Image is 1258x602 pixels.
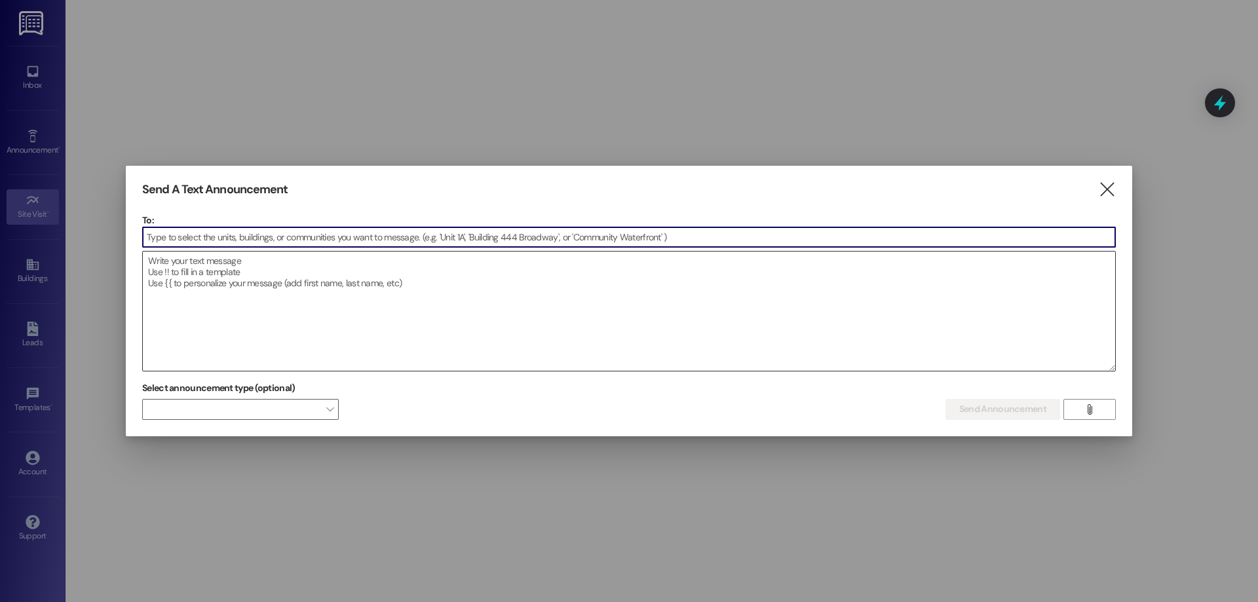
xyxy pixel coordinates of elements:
[142,214,1116,227] p: To:
[945,399,1060,420] button: Send Announcement
[1098,183,1116,197] i: 
[142,378,295,398] label: Select announcement type (optional)
[1084,404,1094,415] i: 
[142,182,288,197] h3: Send A Text Announcement
[959,402,1046,416] span: Send Announcement
[143,227,1115,247] input: Type to select the units, buildings, or communities you want to message. (e.g. 'Unit 1A', 'Buildi...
